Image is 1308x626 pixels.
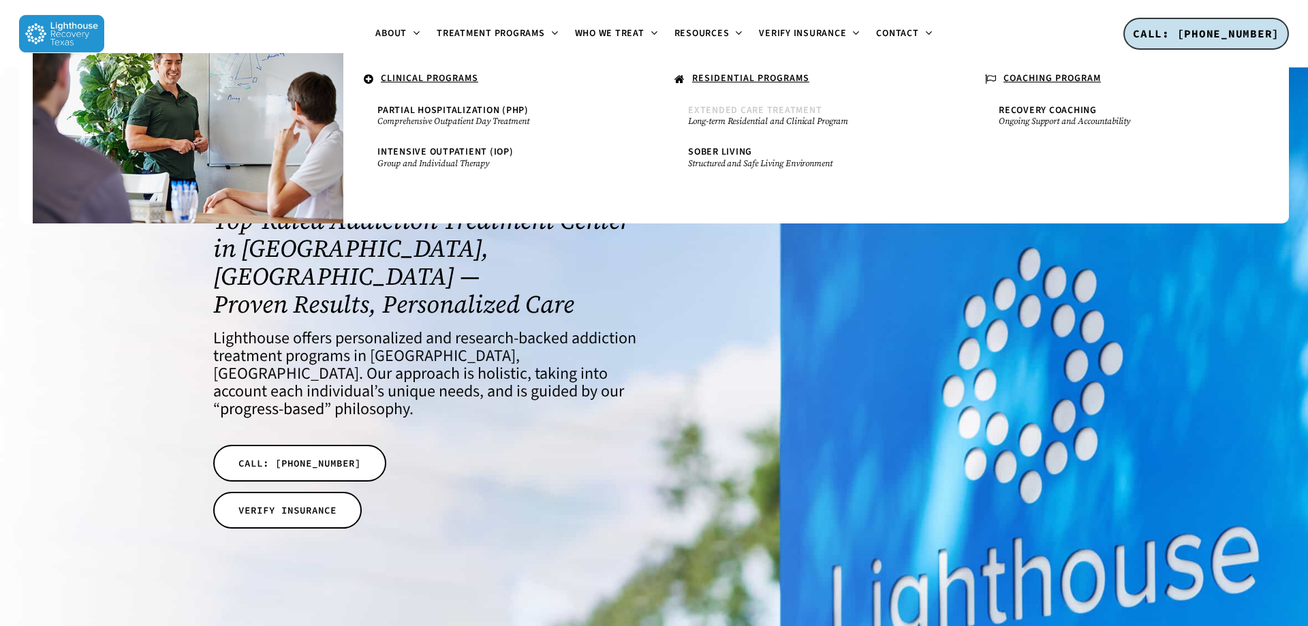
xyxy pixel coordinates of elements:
[575,27,644,40] span: Who We Treat
[357,67,640,93] a: CLINICAL PROGRAMS
[429,29,567,40] a: Treatment Programs
[371,140,627,175] a: Intensive Outpatient (IOP)Group and Individual Therapy
[377,104,529,117] span: Partial Hospitalization (PHP)
[674,27,730,40] span: Resources
[681,99,937,134] a: Extended Care TreatmentLong-term Residential and Clinical Program
[868,29,940,40] a: Contact
[999,116,1241,127] small: Ongoing Support and Accountability
[668,67,951,93] a: RESIDENTIAL PROGRAMS
[688,145,752,159] span: Sober Living
[666,29,751,40] a: Resources
[46,67,330,91] a: .
[381,72,478,85] u: CLINICAL PROGRAMS
[1133,27,1279,40] span: CALL: [PHONE_NUMBER]
[681,140,937,175] a: Sober LivingStructured and Safe Living Environment
[238,503,337,517] span: VERIFY INSURANCE
[688,104,822,117] span: Extended Care Treatment
[375,27,407,40] span: About
[367,29,429,40] a: About
[567,29,666,40] a: Who We Treat
[377,158,620,169] small: Group and Individual Therapy
[213,330,636,418] h4: Lighthouse offers personalized and research-backed addiction treatment programs in [GEOGRAPHIC_DA...
[238,456,361,470] span: CALL: [PHONE_NUMBER]
[213,492,362,529] a: VERIFY INSURANCE
[688,158,931,169] small: Structured and Safe Living Environment
[377,145,514,159] span: Intensive Outpatient (IOP)
[213,206,636,318] h1: Top-Rated Addiction Treatment Center in [GEOGRAPHIC_DATA], [GEOGRAPHIC_DATA] — Proven Results, Pe...
[377,116,620,127] small: Comprehensive Outpatient Day Treatment
[437,27,545,40] span: Treatment Programs
[1123,18,1289,50] a: CALL: [PHONE_NUMBER]
[876,27,918,40] span: Contact
[220,397,324,421] a: progress-based
[213,445,386,482] a: CALL: [PHONE_NUMBER]
[19,15,104,52] img: Lighthouse Recovery Texas
[371,99,627,134] a: Partial Hospitalization (PHP)Comprehensive Outpatient Day Treatment
[999,104,1097,117] span: Recovery Coaching
[692,72,809,85] u: RESIDENTIAL PROGRAMS
[751,29,868,40] a: Verify Insurance
[978,67,1262,93] a: COACHING PROGRAM
[688,116,931,127] small: Long-term Residential and Clinical Program
[53,72,57,85] span: .
[759,27,846,40] span: Verify Insurance
[992,99,1248,134] a: Recovery CoachingOngoing Support and Accountability
[1003,72,1101,85] u: COACHING PROGRAM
